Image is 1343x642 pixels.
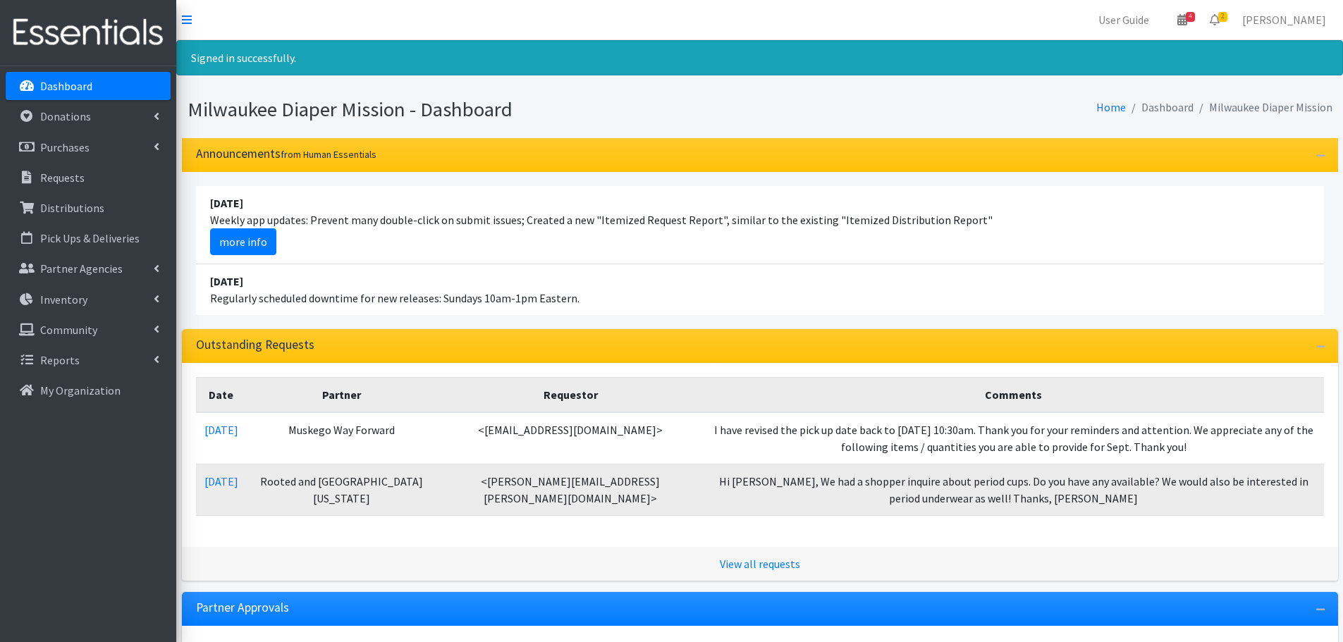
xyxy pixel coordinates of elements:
td: Rooted and [GEOGRAPHIC_DATA][US_STATE] [247,464,438,515]
a: [DATE] [204,474,238,488]
a: Requests [6,163,171,192]
p: Distributions [40,201,104,215]
li: Dashboard [1126,97,1194,118]
p: Dashboard [40,79,92,93]
a: Reports [6,346,171,374]
p: Partner Agencies [40,261,123,276]
th: Partner [247,377,438,412]
td: I have revised the pick up date back to [DATE] 10:30am. Thank you for your reminders and attentio... [704,412,1323,464]
a: more info [210,228,276,255]
p: Purchases [40,140,90,154]
td: <[EMAIL_ADDRESS][DOMAIN_NAME]> [437,412,704,464]
a: [DATE] [204,423,238,437]
a: View all requests [720,557,800,571]
p: Pick Ups & Deliveries [40,231,140,245]
a: 2 [1198,6,1231,34]
h3: Announcements [196,147,376,161]
span: 4 [1186,12,1195,22]
p: Reports [40,353,80,367]
a: Donations [6,102,171,130]
h3: Partner Approvals [196,600,289,615]
div: Signed in successfully. [176,40,1343,75]
a: User Guide [1087,6,1160,34]
a: Distributions [6,194,171,222]
strong: [DATE] [210,196,243,210]
img: HumanEssentials [6,9,171,56]
a: My Organization [6,376,171,405]
p: Inventory [40,292,87,307]
p: Requests [40,171,85,185]
a: 4 [1166,6,1198,34]
a: Home [1096,100,1126,114]
h1: Milwaukee Diaper Mission - Dashboard [188,97,755,122]
h3: Outstanding Requests [196,338,314,352]
a: Pick Ups & Deliveries [6,224,171,252]
td: Hi [PERSON_NAME], We had a shopper inquire about period cups. Do you have any available? We would... [704,464,1323,515]
span: 2 [1218,12,1227,22]
a: Purchases [6,133,171,161]
li: Regularly scheduled downtime for new releases: Sundays 10am-1pm Eastern. [196,264,1324,315]
td: <[PERSON_NAME][EMAIL_ADDRESS][PERSON_NAME][DOMAIN_NAME]> [437,464,704,515]
td: Muskego Way Forward [247,412,438,464]
th: Comments [704,377,1323,412]
th: Date [196,377,247,412]
a: Community [6,316,171,344]
a: [PERSON_NAME] [1231,6,1337,34]
a: Dashboard [6,72,171,100]
a: Inventory [6,285,171,314]
small: from Human Essentials [281,148,376,161]
strong: [DATE] [210,274,243,288]
p: Donations [40,109,91,123]
th: Requestor [437,377,704,412]
li: Weekly app updates: Prevent many double-click on submit issues; Created a new "Itemized Request R... [196,186,1324,264]
a: Partner Agencies [6,254,171,283]
p: My Organization [40,383,121,397]
p: Community [40,323,97,337]
li: Milwaukee Diaper Mission [1194,97,1332,118]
